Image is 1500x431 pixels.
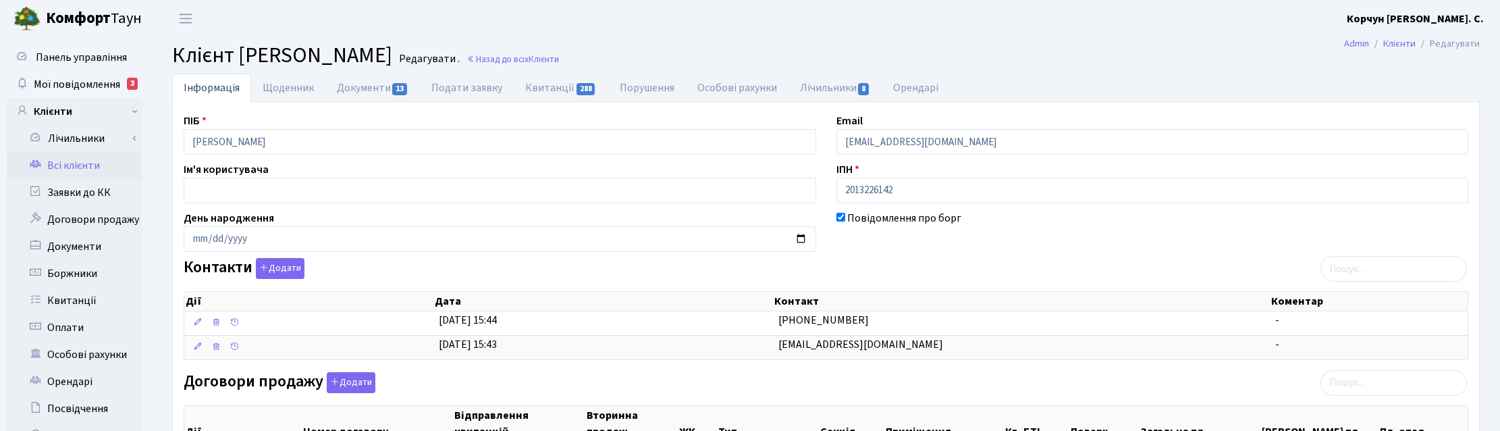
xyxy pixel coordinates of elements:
[169,7,203,30] button: Переключити навігацію
[1347,11,1484,27] a: Корчун [PERSON_NAME]. С.
[847,210,961,226] label: Повідомлення про борг
[16,125,142,152] a: Лічильники
[1416,36,1480,51] li: Редагувати
[1275,337,1279,352] span: -
[7,341,142,368] a: Особові рахунки
[392,83,407,95] span: 13
[127,78,138,90] div: 3
[184,258,304,279] label: Контакти
[1347,11,1484,26] b: Корчун [PERSON_NAME]. С.
[778,313,869,328] span: [PHONE_NUMBER]
[433,292,773,311] th: Дата
[46,7,142,30] span: Таун
[1320,370,1467,396] input: Пошук...
[7,44,142,71] a: Панель управління
[778,337,943,352] span: [EMAIL_ADDRESS][DOMAIN_NAME]
[7,395,142,422] a: Посвідчення
[577,83,595,95] span: 288
[420,74,514,102] a: Подати заявку
[7,152,142,179] a: Всі клієнти
[251,74,325,102] a: Щоденник
[608,74,686,102] a: Порушення
[34,77,120,92] span: Мої повідомлення
[396,53,460,66] small: Редагувати .
[36,50,127,65] span: Панель управління
[7,179,142,206] a: Заявки до КК
[788,74,882,102] a: Лічильники
[7,314,142,341] a: Оплати
[439,313,497,328] span: [DATE] 15:44
[7,287,142,314] a: Квитанції
[252,256,304,280] a: Додати
[7,260,142,287] a: Боржники
[529,53,559,66] span: Клієнти
[7,71,142,98] a: Мої повідомлення3
[686,74,788,102] a: Особові рахунки
[184,292,433,311] th: Дії
[14,5,41,32] img: logo.png
[1275,313,1279,328] span: -
[1344,36,1369,51] a: Admin
[184,372,375,393] label: Договори продажу
[184,113,207,129] label: ПІБ
[172,40,392,71] span: Клієнт [PERSON_NAME]
[836,113,863,129] label: Email
[256,258,304,279] button: Контакти
[184,161,269,178] label: Ім'я користувача
[1383,36,1416,51] a: Клієнти
[1320,256,1467,282] input: Пошук...
[7,368,142,395] a: Орендарі
[858,83,869,95] span: 8
[514,74,608,102] a: Квитанції
[882,74,950,102] a: Орендарі
[466,53,559,66] a: Назад до всіхКлієнти
[325,74,420,102] a: Документи
[327,372,375,393] button: Договори продажу
[7,206,142,233] a: Договори продажу
[7,233,142,260] a: Документи
[1324,30,1500,58] nav: breadcrumb
[172,74,251,102] a: Інформація
[1270,292,1468,311] th: Коментар
[184,210,274,226] label: День народження
[439,337,497,352] span: [DATE] 15:43
[46,7,111,29] b: Комфорт
[323,370,375,393] a: Додати
[7,98,142,125] a: Клієнти
[773,292,1270,311] th: Контакт
[836,161,859,178] label: ІПН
